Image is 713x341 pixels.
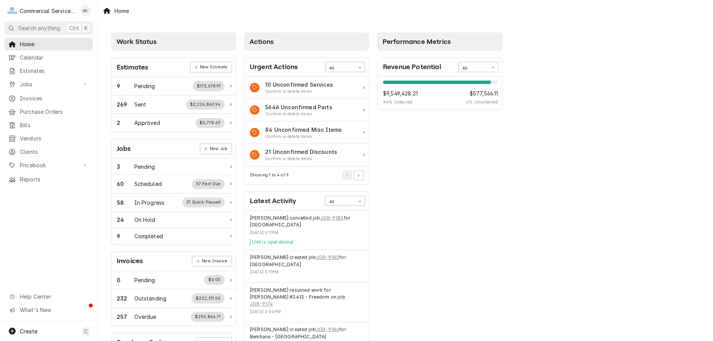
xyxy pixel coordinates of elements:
[265,89,333,95] div: Action Item Suggestion
[245,77,369,166] div: Card Data
[111,158,236,244] div: Card Data
[193,81,225,91] div: Work Status Supplemental Data
[111,212,236,228] a: Work Status
[190,62,232,73] a: New Estimate
[84,327,88,335] span: C
[20,94,89,102] span: Invoices
[250,215,364,229] div: Event String
[84,24,88,32] span: K
[466,89,498,105] div: Revenue Potential Collected
[117,216,134,224] div: Work Status Count
[192,293,225,303] div: Work Status Supplemental Data
[320,215,343,221] a: JOB-9183
[5,159,93,171] a: Go to Pricebook
[250,230,364,236] div: Event Timestamp
[200,144,232,154] div: Card Link Button
[18,24,60,32] span: Search anything
[250,309,364,315] div: Event Timestamp
[7,5,18,16] div: Commercial Service Co.'s Avatar
[316,326,339,333] a: JOB-9184
[383,62,441,72] div: Card Title
[249,38,274,45] span: Actions
[111,228,236,244] div: Work Status
[325,196,365,206] div: Card Data Filter Control
[5,21,93,35] button: Search anythingCtrlK
[245,121,369,144] div: Action Item
[265,126,342,134] div: Action Item Title
[245,166,369,184] div: Card Footer: Pagination
[111,308,236,326] a: Work Status
[134,294,167,302] div: Work Status Title
[354,170,364,180] button: Go to Next Page
[116,38,156,45] span: Work Status
[111,194,236,212] div: Work Status
[20,7,76,15] div: Commercial Service Co.
[134,180,162,188] div: Work Status Title
[245,99,369,121] a: Action Item
[117,199,134,207] div: Work Status Count
[7,5,18,16] div: C
[111,77,236,95] a: Work Status
[245,77,369,99] div: Action Item
[20,80,77,88] span: Jobs
[316,254,339,261] a: JOB-9185
[117,232,134,240] div: Work Status Count
[5,78,93,91] a: Go to Jobs
[265,134,342,140] div: Action Item Suggestion
[134,119,160,127] div: Work Status Title
[111,58,236,133] div: Card: Estimates
[341,170,364,180] div: Pagination Controls
[5,51,93,64] a: Calendar
[111,251,236,326] div: Card: Invoices
[20,40,89,48] span: Home
[69,24,79,32] span: Ctrl
[5,105,93,118] a: Purchase Orders
[20,175,89,183] span: Reports
[377,58,502,110] div: Card: Revenue Potential
[134,199,165,207] div: Work Status Title
[111,95,236,114] a: Work Status
[117,100,134,108] div: Work Status Count
[5,65,93,77] a: Estimates
[5,173,93,186] a: Reports
[190,62,232,73] div: Card Link Button
[250,269,364,275] div: Event Timestamp
[111,175,236,193] a: Work Status
[117,313,134,321] div: Work Status Count
[111,271,236,289] a: Work Status
[20,134,89,142] span: Vendors
[342,170,352,180] button: Go to Previous Page
[377,51,502,131] div: Card Column Content
[20,67,89,75] span: Estimates
[20,108,89,116] span: Purchase Orders
[383,89,418,97] span: $9,549,428.21
[204,275,225,285] div: Work Status Supplemental Data
[5,92,93,105] a: Invoices
[111,271,236,326] div: Card Data
[383,89,418,105] div: Revenue Potential Collected
[186,100,225,110] div: Work Status Supplemental Data
[5,119,93,131] a: Bills
[117,276,134,284] div: Work Status Count
[462,65,484,71] div: All
[20,121,89,129] span: Bills
[80,5,91,16] div: Brian Key's Avatar
[111,58,236,77] div: Card Header
[111,139,236,158] div: Card Header
[134,313,156,321] div: Work Status Title
[20,293,88,301] span: Help Center
[192,179,225,189] div: Work Status Supplemental Data
[245,210,369,250] div: Event
[245,144,369,166] div: Action Item
[111,114,236,132] a: Work Status
[378,77,502,110] div: Revenue Potential
[134,276,155,284] div: Work Status Title
[20,53,89,61] span: Calendar
[250,326,364,340] div: Event String
[250,301,273,307] a: JOB-9174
